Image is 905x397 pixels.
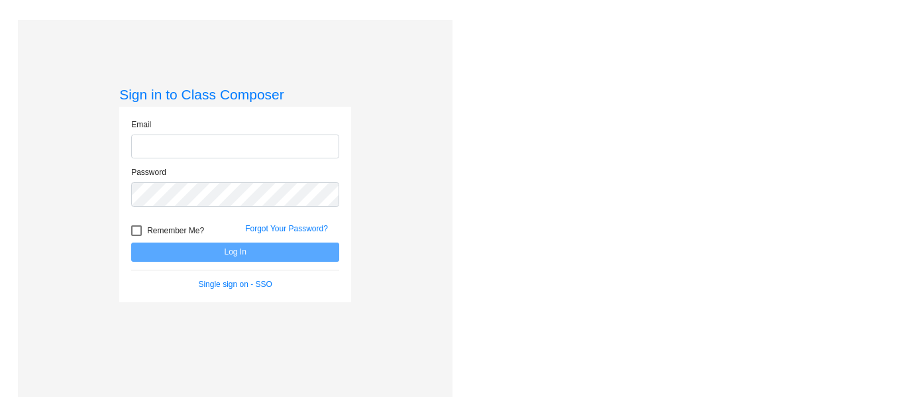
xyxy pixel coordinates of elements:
[131,243,339,262] button: Log In
[131,166,166,178] label: Password
[147,223,204,239] span: Remember Me?
[119,86,351,103] h3: Sign in to Class Composer
[245,224,328,233] a: Forgot Your Password?
[131,119,151,131] label: Email
[198,280,272,289] a: Single sign on - SSO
